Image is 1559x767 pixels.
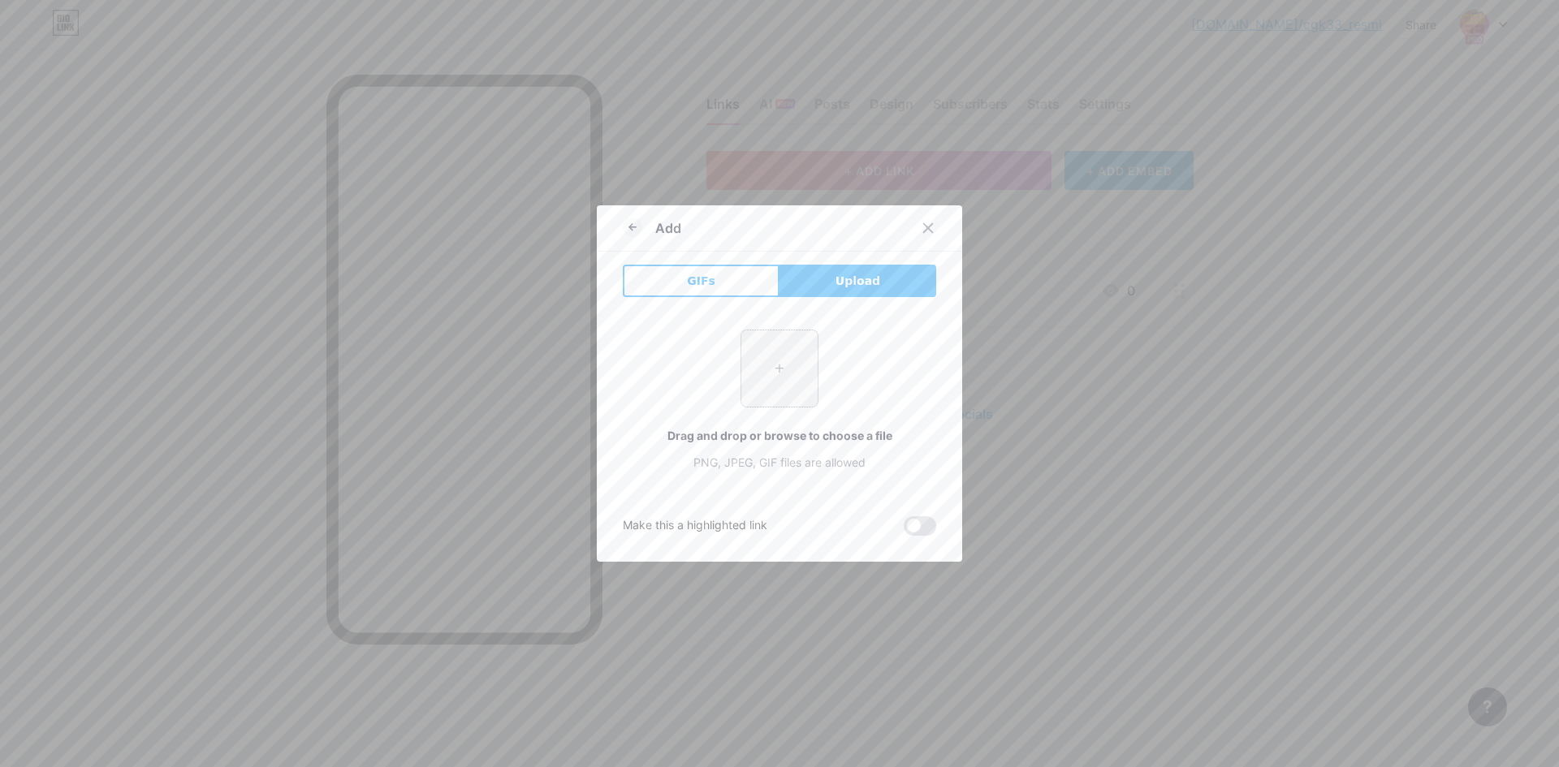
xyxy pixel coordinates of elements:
button: Upload [779,265,936,297]
div: PNG, JPEG, GIF files are allowed [623,454,936,471]
span: GIFs [687,273,715,290]
span: Upload [836,273,880,290]
div: Drag and drop or browse to choose a file [623,427,936,444]
div: Make this a highlighted link [623,516,767,536]
button: GIFs [623,265,779,297]
div: Add [655,218,681,238]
